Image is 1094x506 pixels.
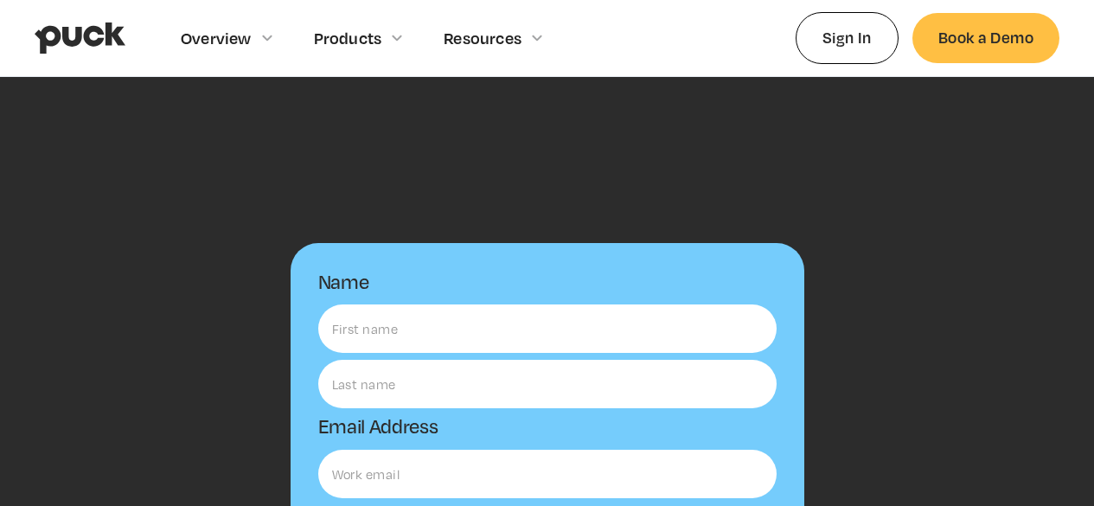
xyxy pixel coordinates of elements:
[181,29,252,48] div: Overview
[796,12,899,63] a: Sign In
[318,360,777,408] input: Last name
[444,29,521,48] div: Resources
[318,450,777,498] input: Work email
[912,13,1059,62] a: Book a Demo
[318,271,369,293] label: Name
[318,415,438,438] label: Email Address
[314,29,382,48] div: Products
[318,304,777,353] input: First name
